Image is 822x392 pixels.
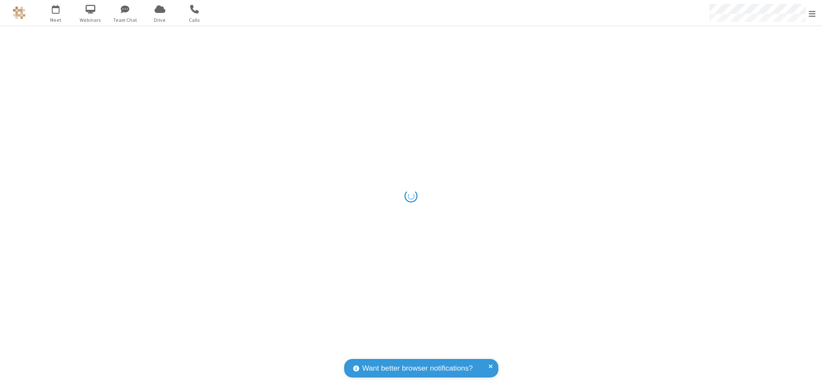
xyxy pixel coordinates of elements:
[144,16,176,24] span: Drive
[13,6,26,19] img: QA Selenium DO NOT DELETE OR CHANGE
[40,16,72,24] span: Meet
[109,16,141,24] span: Team Chat
[179,16,211,24] span: Calls
[74,16,107,24] span: Webinars
[362,363,473,374] span: Want better browser notifications?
